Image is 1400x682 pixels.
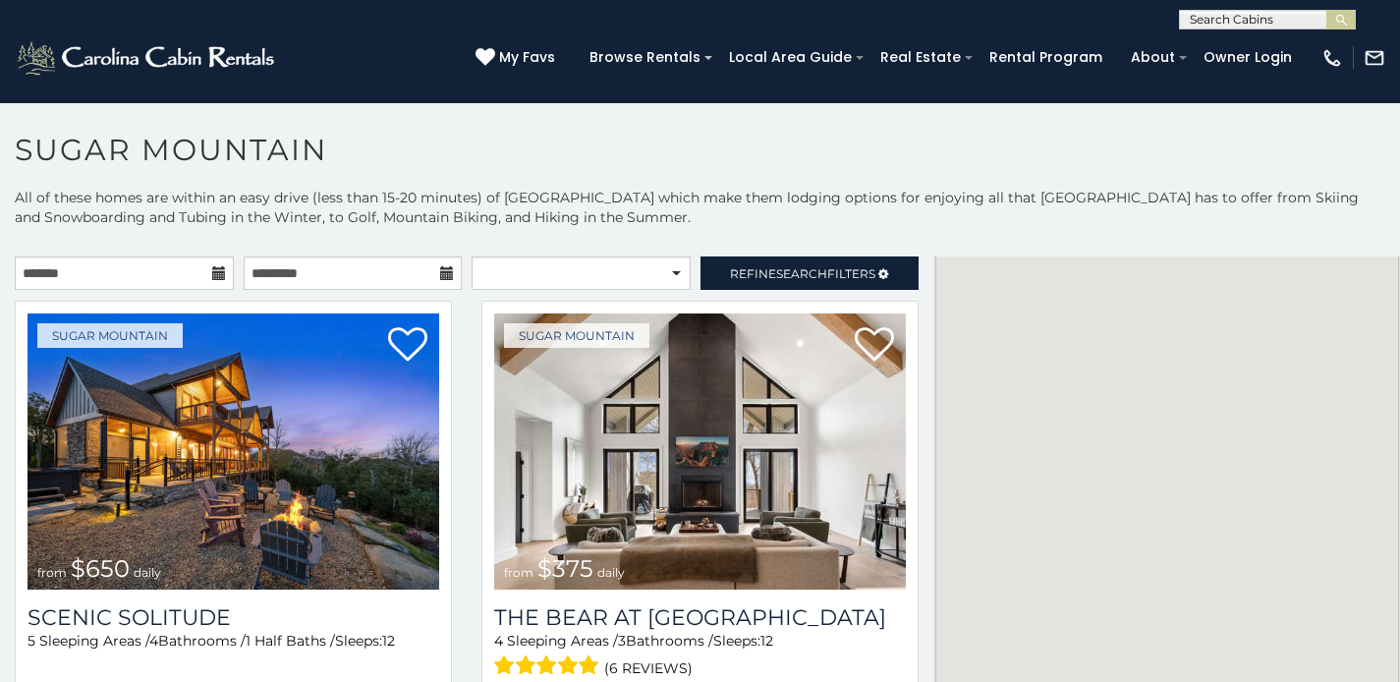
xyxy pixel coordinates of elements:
[597,565,625,580] span: daily
[980,42,1112,73] a: Rental Program
[149,632,158,650] span: 4
[494,604,906,631] h3: The Bear At Sugar Mountain
[1364,47,1385,69] img: mail-regular-white.png
[494,631,906,681] div: Sleeping Areas / Bathrooms / Sleeps:
[37,323,183,348] a: Sugar Mountain
[537,554,593,583] span: $375
[870,42,971,73] a: Real Estate
[700,256,920,290] a: RefineSearchFilters
[388,325,427,367] a: Add to favorites
[504,565,533,580] span: from
[760,632,773,650] span: 12
[1321,47,1343,69] img: phone-regular-white.png
[476,47,560,69] a: My Favs
[504,323,649,348] a: Sugar Mountain
[618,632,626,650] span: 3
[28,604,439,631] a: Scenic Solitude
[604,655,693,681] span: (6 reviews)
[28,313,439,590] a: from $650 daily
[15,38,280,78] img: White-1-2.png
[494,632,503,650] span: 4
[1121,42,1185,73] a: About
[776,266,827,281] span: Search
[855,325,894,367] a: Add to favorites
[1194,42,1302,73] a: Owner Login
[494,313,906,590] a: from $375 daily
[494,313,906,590] img: 1714387646_thumbnail.jpeg
[382,632,395,650] span: 12
[580,42,710,73] a: Browse Rentals
[28,313,439,590] img: 1758811181_thumbnail.jpeg
[730,266,875,281] span: Refine Filters
[37,565,67,580] span: from
[71,554,130,583] span: $650
[246,632,335,650] span: 1 Half Baths /
[28,632,35,650] span: 5
[719,42,862,73] a: Local Area Guide
[494,604,906,631] a: The Bear At [GEOGRAPHIC_DATA]
[134,565,161,580] span: daily
[499,47,555,68] span: My Favs
[28,631,439,681] div: Sleeping Areas / Bathrooms / Sleeps:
